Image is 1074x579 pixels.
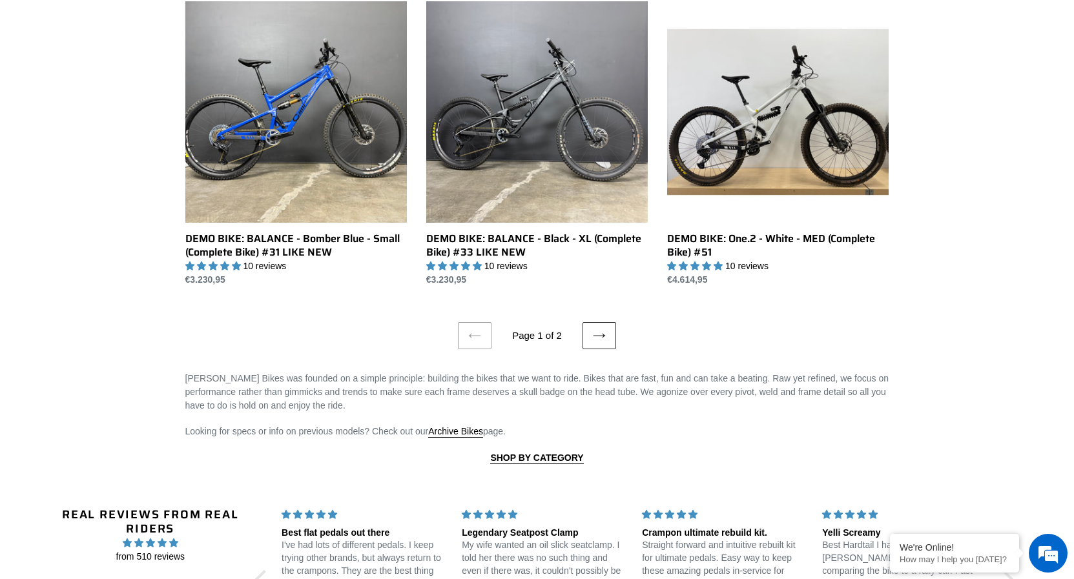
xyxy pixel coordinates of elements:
[185,372,889,412] p: [PERSON_NAME] Bikes was founded on a simple principle: building the bikes that we want to ride. B...
[185,426,506,438] span: Looking for specs or info on previous models? Check out our page.
[87,72,236,89] div: Chat with us now
[54,550,247,564] span: from 510 reviews
[54,508,247,536] h2: Real Reviews from Real Riders
[41,65,74,97] img: d_696896380_company_1647369064580_696896380
[282,508,446,522] div: 5 stars
[462,508,626,522] div: 5 stars
[490,452,583,464] a: SHOP BY CATEGORY
[14,71,34,90] div: Navigation go back
[490,452,583,463] strong: SHOP BY CATEGORY
[75,163,178,293] span: We're online!
[900,542,1009,553] div: We're Online!
[428,426,483,438] a: Archive Bikes
[54,536,247,550] span: 4.96 stars
[822,527,987,540] div: Yelli Screamy
[822,508,987,522] div: 5 stars
[642,527,807,540] div: Crampon ultimate rebuild kit.
[212,6,243,37] div: Minimize live chat window
[495,329,580,343] li: Page 1 of 2
[900,554,1009,564] p: How may I help you today?
[642,508,807,522] div: 5 stars
[6,352,246,398] textarea: Type your message and hit 'Enter'
[462,527,626,540] div: Legendary Seatpost Clamp
[282,527,446,540] div: Best flat pedals out there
